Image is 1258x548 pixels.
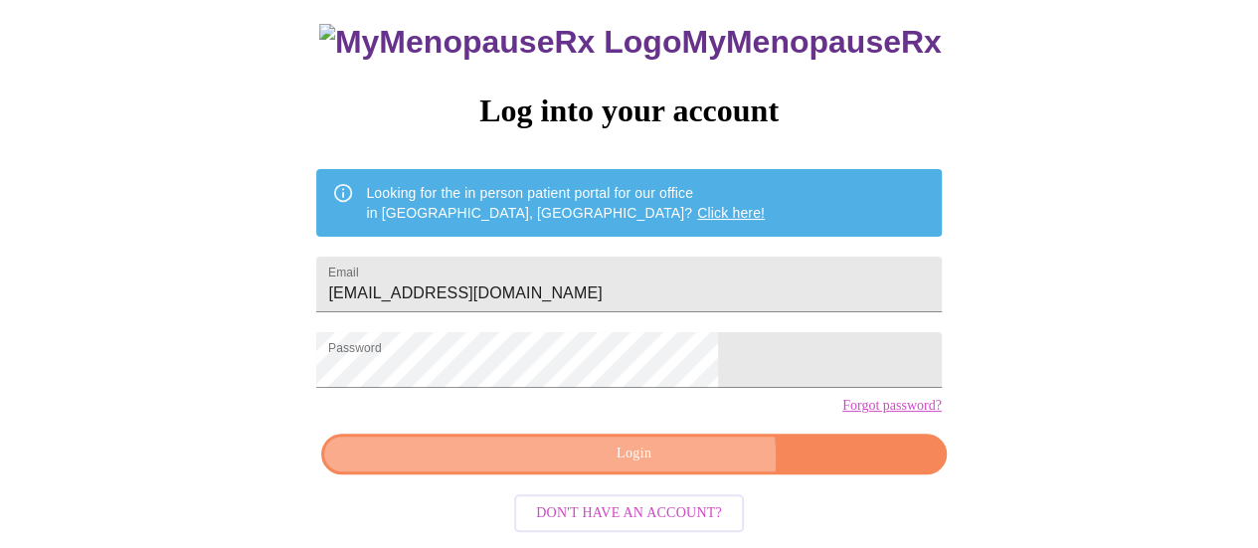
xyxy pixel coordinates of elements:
[316,92,941,129] h3: Log into your account
[319,24,681,61] img: MyMenopauseRx Logo
[842,398,942,414] a: Forgot password?
[509,503,749,520] a: Don't have an account?
[366,175,765,231] div: Looking for the in person patient portal for our office in [GEOGRAPHIC_DATA], [GEOGRAPHIC_DATA]?
[344,442,923,466] span: Login
[514,494,744,533] button: Don't have an account?
[321,434,946,474] button: Login
[697,205,765,221] a: Click here!
[319,24,942,61] h3: MyMenopauseRx
[536,501,722,526] span: Don't have an account?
